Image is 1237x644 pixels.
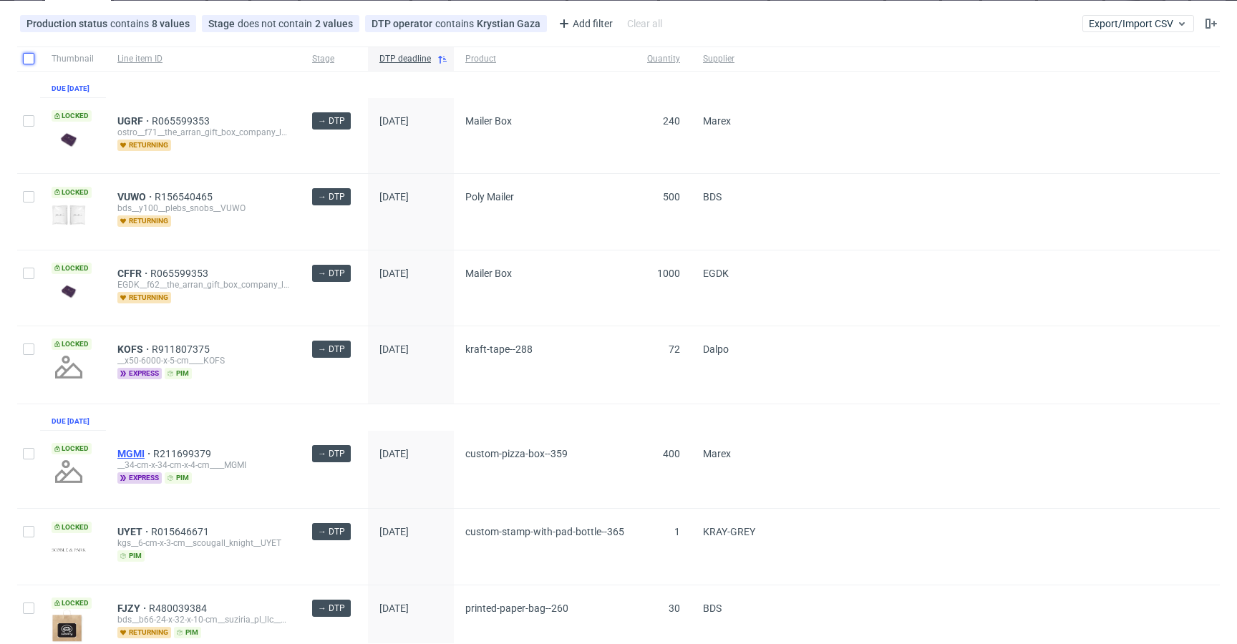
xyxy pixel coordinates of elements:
[52,205,86,225] img: data
[703,526,755,537] span: KRAY-GREY
[315,18,353,29] div: 2 values
[703,343,729,355] span: Dalpo
[152,343,213,355] a: R911807375
[663,191,680,203] span: 500
[669,343,680,355] span: 72
[465,602,568,614] span: printed-paper-bag--260
[208,18,238,29] span: Stage
[52,443,92,454] span: Locked
[117,127,289,138] div: ostro__f71__the_arran_gift_box_company_ltd__UGRF
[117,459,289,471] div: __34-cm-x-34-cm-x-4-cm____MGMI
[117,614,289,625] div: bds__b66-24-x-32-x-10-cm__suziria_pl_llc__FJZY
[669,602,680,614] span: 30
[435,18,477,29] span: contains
[372,18,435,29] span: DTP operator
[52,126,86,152] img: data
[703,268,729,279] span: EGDK
[117,627,171,638] span: returning
[465,115,512,127] span: Mailer Box
[165,368,192,379] span: pim
[647,53,680,65] span: Quantity
[117,279,289,291] div: EGDK__f62__the_arran_gift_box_company_ltd__CFFR
[318,343,345,356] span: → DTP
[52,454,86,489] img: no_design.png
[165,472,192,484] span: pim
[117,448,153,459] a: MGMI
[117,550,145,562] span: pim
[1082,15,1194,32] button: Export/Import CSV
[465,343,533,355] span: kraft-tape--288
[117,526,151,537] a: UYET
[155,191,215,203] a: R156540465
[703,191,722,203] span: BDS
[152,18,190,29] div: 8 values
[52,83,89,94] div: Due [DATE]
[117,368,162,379] span: express
[52,597,92,609] span: Locked
[117,355,289,366] div: __x50-6000-x-5-cm____KOFS
[238,18,315,29] span: does not contain
[1089,18,1188,29] span: Export/Import CSV
[117,602,149,614] a: FJZY
[52,278,86,304] img: data
[52,548,86,552] img: version_two_editor_design
[26,18,110,29] span: Production status
[52,416,89,427] div: Due [DATE]
[465,191,514,203] span: Poly Mailer
[318,190,345,203] span: → DTP
[52,350,86,384] img: no_design.png
[663,115,680,127] span: 240
[318,114,345,127] span: → DTP
[657,268,680,279] span: 1000
[52,338,92,350] span: Locked
[117,537,289,549] div: kgs__6-cm-x-3-cm__scougall_knight__UYET
[52,53,94,65] span: Thumbnail
[703,115,731,127] span: Marex
[379,343,409,355] span: [DATE]
[703,602,722,614] span: BDS
[379,115,409,127] span: [DATE]
[117,472,162,484] span: express
[379,268,409,279] span: [DATE]
[52,263,92,274] span: Locked
[318,525,345,538] span: → DTP
[117,268,150,279] a: CFFR
[318,602,345,615] span: → DTP
[153,448,214,459] a: R211699379
[318,267,345,280] span: → DTP
[52,609,86,643] img: version_two_editor_design
[52,110,92,122] span: Locked
[149,602,210,614] a: R480039384
[703,448,731,459] span: Marex
[52,522,92,533] span: Locked
[150,268,211,279] a: R065599353
[152,115,213,127] a: R065599353
[465,53,624,65] span: Product
[465,526,624,537] span: custom-stamp-with-pad-bottle--365
[674,526,680,537] span: 1
[477,18,540,29] div: Krystian Gaza
[117,115,152,127] a: UGRF
[117,53,289,65] span: Line item ID
[553,12,616,35] div: Add filter
[151,526,212,537] span: R015646671
[465,268,512,279] span: Mailer Box
[52,187,92,198] span: Locked
[379,53,431,65] span: DTP deadline
[117,191,155,203] a: VUWO
[465,448,568,459] span: custom-pizza-box--359
[117,203,289,214] div: bds__y100__plebs_snobs__VUWO
[174,627,201,638] span: pim
[379,191,409,203] span: [DATE]
[117,292,171,303] span: returning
